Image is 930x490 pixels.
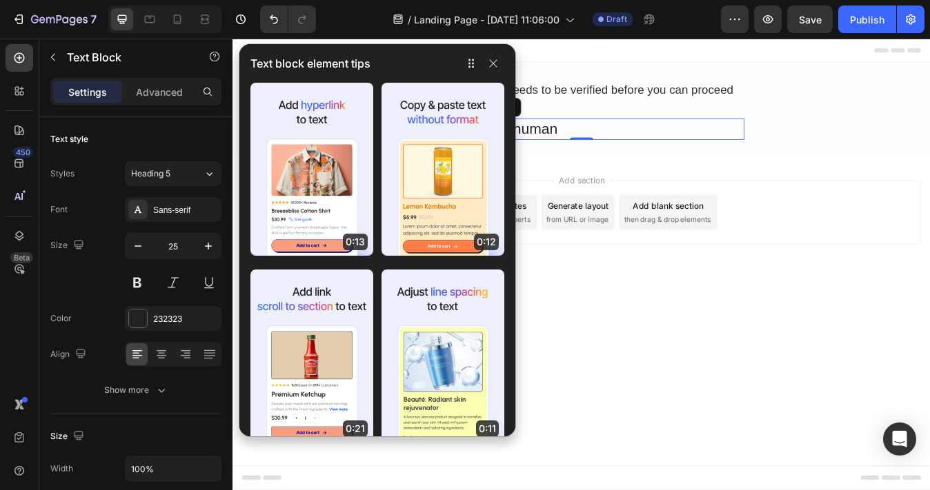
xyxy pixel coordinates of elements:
div: 450 [13,147,33,158]
div: Width [50,462,73,475]
span: inspired by CRO experts [259,208,353,221]
span: Add section [382,161,447,175]
span: then drag & drop elements [464,208,567,221]
div: Size [50,427,87,446]
div: Sans-serif [153,204,218,216]
div: Publish [850,12,884,27]
div: Text Block [239,75,286,88]
p: Advanced [136,85,183,99]
button: Heading 5 [125,161,221,186]
span: Save [799,14,822,25]
span: Draft [606,13,627,25]
button: Show more [50,378,221,402]
p: 0:21 [343,420,368,437]
div: Show more [104,383,168,397]
div: Font [50,203,68,216]
p: Settings [68,85,107,99]
p: 0:12 [474,234,499,250]
div: Add blank section [475,191,559,205]
div: Size [50,236,87,255]
div: 232323 [153,313,218,325]
span: / [408,12,411,27]
span: from URL or image [372,208,446,221]
button: 7 [6,6,103,33]
p: Text block element tips [250,55,370,72]
div: Text style [50,133,88,145]
div: Choose templates [266,191,349,205]
iframe: Design area [232,39,930,490]
div: Undo/Redo [260,6,316,33]
div: Color [50,312,72,325]
input: Auto [126,456,221,481]
div: Styles [50,167,75,180]
button: Save [787,6,833,33]
div: Beta [10,252,33,263]
p: 0:13 [343,234,368,250]
p: 0:11 [476,420,499,437]
div: Align [50,345,89,364]
span: Landing Page - [DATE] 11:06:00 [414,12,560,27]
button: Publish [838,6,896,33]
span: Heading 5 [131,167,170,180]
div: Generate layout [374,191,446,205]
p: 7 [90,11,97,28]
div: Open Intercom Messenger [883,422,916,456]
p: Text Block [67,49,184,65]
